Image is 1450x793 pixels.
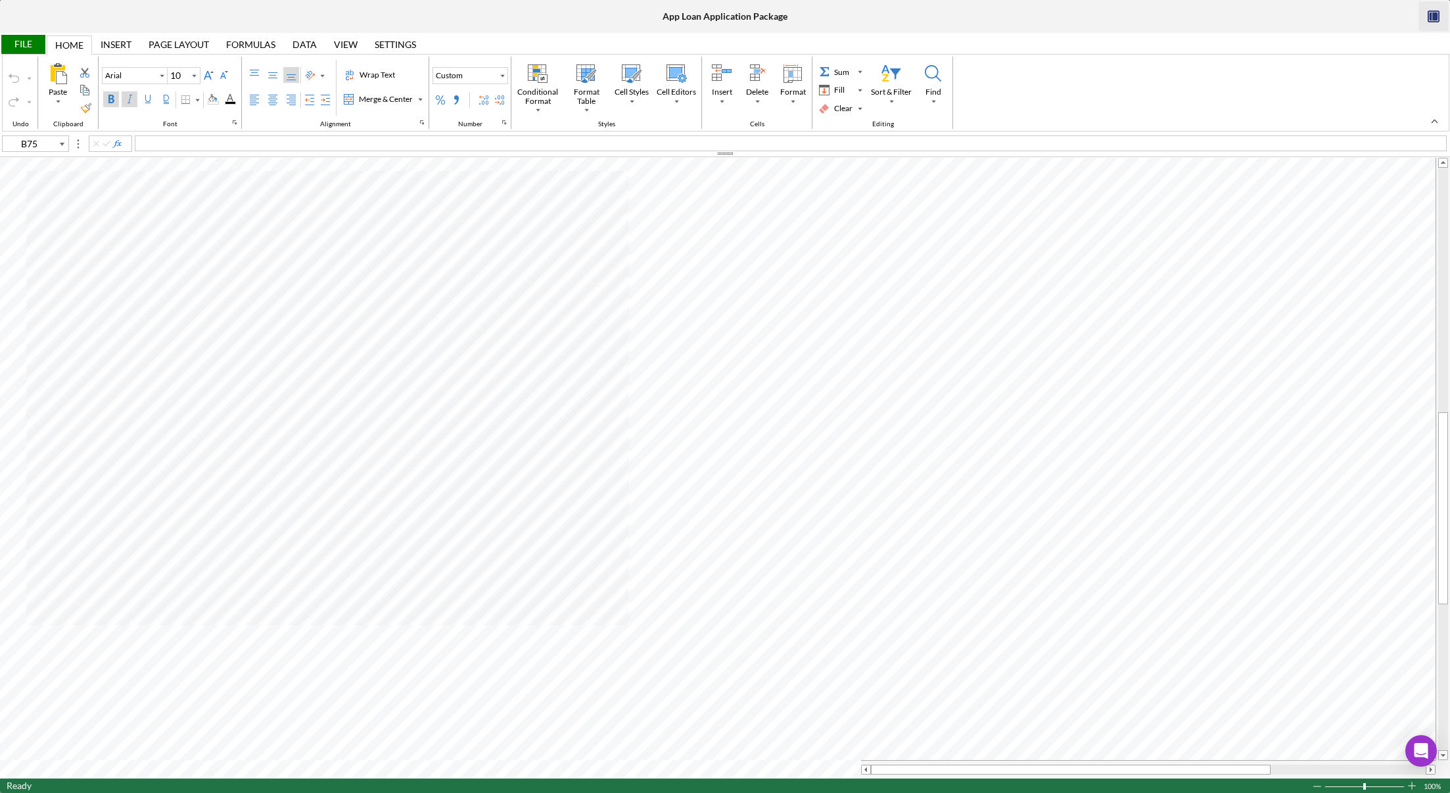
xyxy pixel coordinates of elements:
[284,35,325,54] div: Data
[283,67,299,83] label: Bottom Align
[448,92,464,108] div: Comma Style
[317,120,354,128] div: Alignment
[433,70,465,82] div: Custom
[916,60,950,112] div: Find
[1405,735,1437,767] div: Open Intercom Messenger
[653,60,699,112] div: Cell Editors
[341,91,425,107] div: Merge & Center
[476,92,492,108] div: Increase Decimal
[158,91,174,107] label: Double Underline
[747,120,768,128] div: Cells
[740,60,774,112] div: Delete
[778,86,808,98] div: Format
[812,57,953,129] div: Editing
[229,117,240,128] div: indicatorFonts
[511,57,702,129] div: Styles
[816,82,865,98] div: Fill
[356,93,415,105] div: Merge & Center
[869,120,897,128] div: Editing
[868,86,914,98] div: Sort & Filter
[102,67,168,84] div: Font Family
[1407,779,1417,793] div: Zoom In
[342,67,398,83] label: Wrap Text
[492,92,507,108] div: Decrease Decimal
[433,92,448,108] div: Percent Style
[816,101,865,116] div: Clear
[325,35,366,54] div: View
[366,35,425,54] div: Settings
[317,92,333,108] div: Increase Indent
[246,92,262,108] label: Left Align
[817,64,855,79] div: Sum
[923,86,944,98] div: Find
[246,67,262,83] label: Top Align
[563,86,609,107] div: Format Table
[709,86,735,98] div: Insert
[99,57,242,129] div: Font
[433,67,508,84] button: Custom
[515,86,561,107] div: Conditional Format
[612,86,651,98] div: Cell Styles
[816,64,865,80] div: Sum
[242,57,429,129] div: Alignment
[705,60,739,112] div: Insert
[1363,783,1366,790] div: Zoom
[265,92,281,108] label: Center Align
[1324,779,1407,793] div: Zoom
[743,86,771,98] div: Delete
[417,117,427,128] div: indicatorAlignment
[831,103,855,114] div: Clear
[302,68,327,84] div: Orientation
[663,11,787,22] div: App Loan Application Package
[654,86,699,98] div: Cell Editors
[357,69,398,81] div: Wrap Text
[375,39,416,50] div: Settings
[292,39,317,50] div: Data
[776,60,810,112] div: Format
[868,60,915,112] div: Sort & Filter
[1424,779,1443,793] div: Zoom level
[302,92,317,108] div: Decrease Indent
[216,67,232,83] div: Decrease Font Size
[611,60,652,112] div: Cell Styles
[168,67,200,84] div: Font Size
[433,67,508,84] div: Number Format
[226,39,275,50] div: Formulas
[702,57,812,129] div: Cells
[831,84,847,96] div: Fill
[342,92,415,107] div: Merge & Center
[455,120,486,128] div: Number
[160,120,181,128] div: Font
[817,101,855,116] div: Clear
[204,91,222,107] div: Background Color
[140,35,218,54] div: Page Layout
[334,39,358,50] div: View
[283,92,299,108] label: Right Align
[200,67,216,83] div: Increase Font Size
[222,91,239,107] div: Font Color
[177,92,202,108] div: Border
[831,66,852,78] div: Sum
[265,67,281,83] label: Middle Align
[149,39,209,50] div: Page Layout
[429,57,511,129] div: Number
[595,120,619,128] div: Styles
[499,117,509,128] div: indicatorNumbers
[817,83,855,97] div: Fill
[563,60,610,114] div: Format Table
[218,35,284,54] div: Formulas
[514,60,561,114] div: Conditional Format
